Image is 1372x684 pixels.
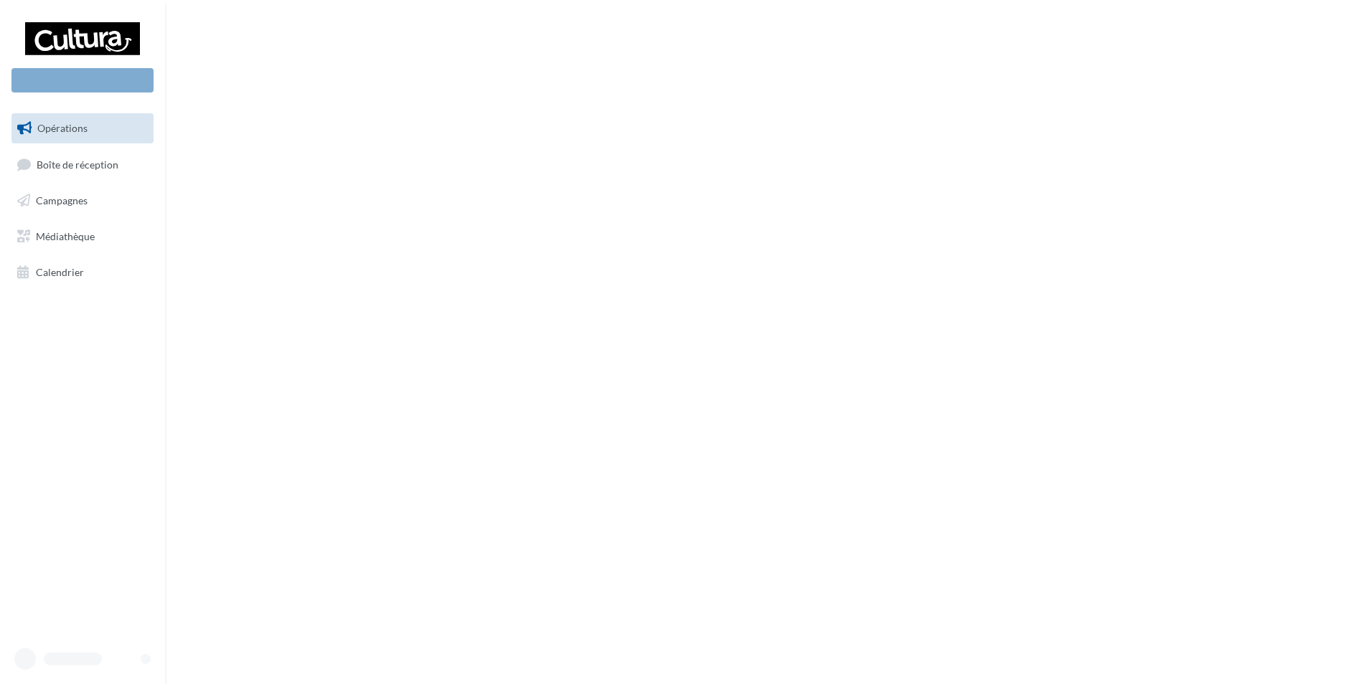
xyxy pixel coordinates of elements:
span: Médiathèque [36,230,95,242]
span: Opérations [37,122,88,134]
div: Nouvelle campagne [11,68,154,92]
span: Campagnes [36,194,88,206]
a: Calendrier [9,257,156,288]
span: Boîte de réception [37,158,118,170]
span: Calendrier [36,265,84,277]
a: Campagnes [9,186,156,216]
a: Médiathèque [9,222,156,252]
a: Boîte de réception [9,149,156,180]
a: Opérations [9,113,156,143]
